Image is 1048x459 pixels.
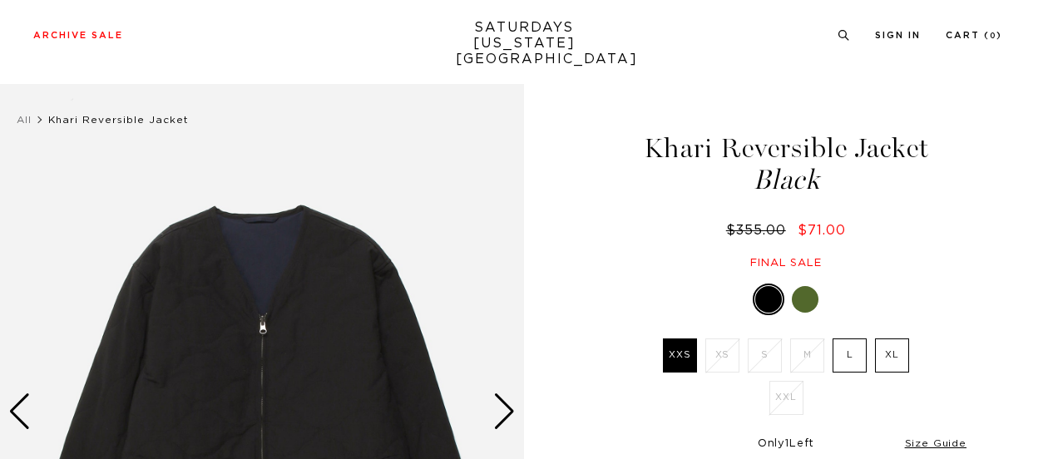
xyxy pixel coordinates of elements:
label: XL [875,338,909,373]
a: Sign In [875,31,921,40]
small: 0 [990,32,996,40]
a: Cart (0) [946,31,1002,40]
span: Black [603,166,969,194]
a: Archive Sale [33,31,123,40]
a: Size Guide [905,438,966,448]
span: Khari Reversible Jacket [48,115,189,125]
span: $71.00 [798,224,846,237]
a: SATURDAYS[US_STATE][GEOGRAPHIC_DATA] [456,20,593,67]
span: 1 [785,438,789,449]
label: L [833,338,867,373]
label: XXS [663,338,697,373]
a: All [17,115,32,125]
div: Previous slide [8,393,31,430]
del: $355.00 [726,224,793,237]
h1: Khari Reversible Jacket [603,135,969,194]
div: Next slide [493,393,516,430]
div: Only Left [606,437,966,452]
div: Final sale [603,256,969,270]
